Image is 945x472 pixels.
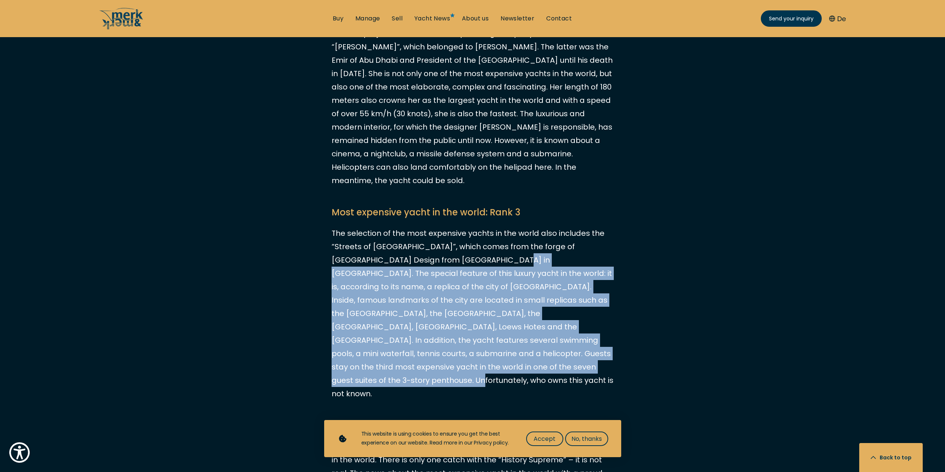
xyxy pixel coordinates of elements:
[565,432,608,446] button: No, thanks
[829,14,846,24] button: De
[332,419,614,432] h2: Most expensive yacht in the world: 2nd place
[501,14,534,23] a: Newsletter
[332,227,614,400] p: The selection of the most expensive yachts in the world also includes the “Streets of [GEOGRAPHIC...
[534,434,555,443] span: Accept
[769,15,814,23] span: Send your inquiry
[7,440,32,465] button: Show Accessibility Preferences
[392,14,403,23] a: Sell
[859,443,923,472] button: Back to top
[546,14,572,23] a: Contact
[414,14,450,23] a: Yacht News
[355,14,380,23] a: Manage
[332,27,614,187] p: Another project of the German shipbuilding company Lürssen Yacht is the “[PERSON_NAME]”, which be...
[332,206,614,219] h2: Most expensive yacht in the world: Rank 3
[99,23,144,32] a: /
[361,430,511,447] div: This website is using cookies to ensure you get the best experience on our website. Read more in ...
[571,434,602,443] span: No, thanks
[462,14,489,23] a: About us
[333,14,343,23] a: Buy
[474,439,508,446] a: Privacy policy
[761,10,822,27] a: Send your inquiry
[526,432,563,446] button: Accept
